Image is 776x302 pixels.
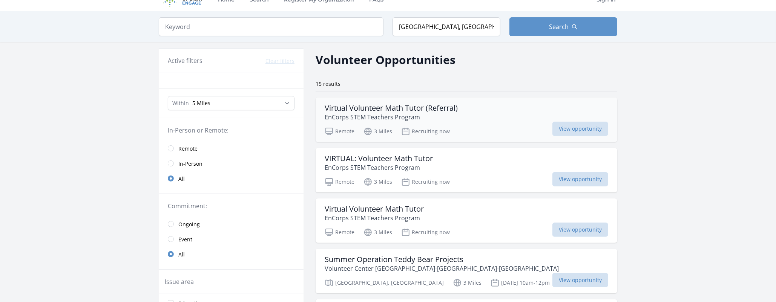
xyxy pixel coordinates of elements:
[159,141,304,156] a: Remote
[325,278,444,287] p: [GEOGRAPHIC_DATA], [GEOGRAPHIC_DATA]
[552,223,608,237] span: View opportunity
[325,204,424,214] h3: Virtual Volunteer Math Tutor
[325,255,559,264] h3: Summer Operation Teddy Bear Projects
[325,214,424,223] p: EnCorps STEM Teachers Program
[159,247,304,262] a: All
[159,171,304,186] a: All
[178,175,185,183] span: All
[178,251,185,258] span: All
[363,228,392,237] p: 3 Miles
[316,198,617,243] a: Virtual Volunteer Math Tutor EnCorps STEM Teachers Program Remote 3 Miles Recruiting now View opp...
[168,56,202,65] h3: Active filters
[316,249,617,293] a: Summer Operation Teddy Bear Projects Volunteer Center [GEOGRAPHIC_DATA]-[GEOGRAPHIC_DATA]-[GEOGRA...
[316,51,455,68] h2: Volunteer Opportunities
[265,57,294,65] button: Clear filters
[168,201,294,210] legend: Commitment:
[393,17,500,36] input: Location
[159,217,304,232] a: Ongoing
[178,221,200,228] span: Ongoing
[325,163,433,172] p: EnCorps STEM Teachers Program
[168,126,294,135] legend: In-Person or Remote:
[552,273,608,287] span: View opportunity
[401,127,450,136] p: Recruiting now
[491,278,550,287] p: [DATE] 10am-12pm
[363,177,392,186] p: 3 Miles
[325,127,354,136] p: Remote
[325,228,354,237] p: Remote
[159,232,304,247] a: Event
[401,177,450,186] p: Recruiting now
[363,127,392,136] p: 3 Miles
[159,17,383,36] input: Keyword
[325,264,559,273] p: Volunteer Center [GEOGRAPHIC_DATA]-[GEOGRAPHIC_DATA]-[GEOGRAPHIC_DATA]
[325,104,458,113] h3: Virtual Volunteer Math Tutor (Referral)
[316,148,617,192] a: VIRTUAL: Volunteer Math Tutor EnCorps STEM Teachers Program Remote 3 Miles Recruiting now View op...
[178,236,192,243] span: Event
[325,154,433,163] h3: VIRTUAL: Volunteer Math Tutor
[552,172,608,186] span: View opportunity
[316,80,340,87] span: 15 results
[549,22,569,31] span: Search
[316,98,617,142] a: Virtual Volunteer Math Tutor (Referral) EnCorps STEM Teachers Program Remote 3 Miles Recruiting n...
[453,278,482,287] p: 3 Miles
[552,122,608,136] span: View opportunity
[165,277,194,286] legend: Issue area
[168,96,294,110] select: Search Radius
[159,156,304,171] a: In-Person
[401,228,450,237] p: Recruiting now
[509,17,617,36] button: Search
[178,145,198,153] span: Remote
[325,177,354,186] p: Remote
[325,113,458,122] p: EnCorps STEM Teachers Program
[178,160,202,168] span: In-Person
